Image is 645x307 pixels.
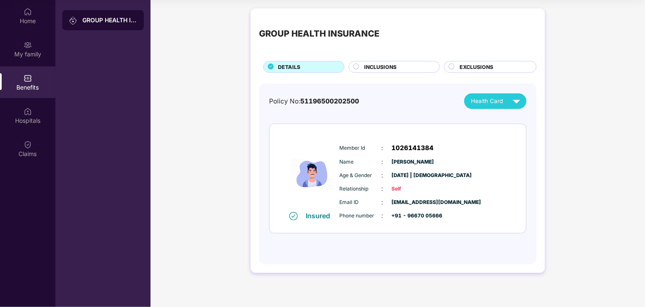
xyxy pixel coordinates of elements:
[289,212,298,220] img: svg+xml;base64,PHN2ZyB4bWxucz0iaHR0cDovL3d3dy53My5vcmcvMjAwMC9zdmciIHdpZHRoPSIxNiIgaGVpZ2h0PSIxNi...
[340,212,382,220] span: Phone number
[392,158,434,166] span: [PERSON_NAME]
[392,143,434,153] span: 1026141384
[392,198,434,206] span: [EMAIL_ADDRESS][DOMAIN_NAME]
[392,212,434,220] span: +91 - 96670 05666
[69,16,77,25] img: svg+xml;base64,PHN2ZyB3aWR0aD0iMjAiIGhlaWdodD0iMjAiIHZpZXdCb3g9IjAgMCAyMCAyMCIgZmlsbD0ibm9uZSIgeG...
[471,97,503,106] span: Health Card
[278,63,300,71] span: DETAILS
[259,27,379,40] div: GROUP HEALTH INSURANCE
[269,96,359,106] div: Policy No:
[24,74,32,82] img: svg+xml;base64,PHN2ZyBpZD0iQmVuZWZpdHMiIHhtbG5zPSJodHRwOi8vd3d3LnczLm9yZy8yMDAwL3N2ZyIgd2lkdGg9Ij...
[300,97,359,105] span: 51196500202500
[382,157,383,167] span: :
[364,63,397,71] span: INCLUSIONS
[509,94,524,109] img: svg+xml;base64,PHN2ZyB4bWxucz0iaHR0cDovL3d3dy53My5vcmcvMjAwMC9zdmciIHZpZXdCb3g9IjAgMCAyNCAyNCIgd2...
[382,143,383,153] span: :
[464,93,526,109] button: Health Card
[340,158,382,166] span: Name
[287,137,338,211] img: icon
[460,63,493,71] span: EXCLUSIONS
[24,8,32,16] img: svg+xml;base64,PHN2ZyBpZD0iSG9tZSIgeG1sbnM9Imh0dHA6Ly93d3cudzMub3JnLzIwMDAvc3ZnIiB3aWR0aD0iMjAiIG...
[392,172,434,180] span: [DATE] | [DEMOGRAPHIC_DATA]
[24,107,32,116] img: svg+xml;base64,PHN2ZyBpZD0iSG9zcGl0YWxzIiB4bWxucz0iaHR0cDovL3d3dy53My5vcmcvMjAwMC9zdmciIHdpZHRoPS...
[340,198,382,206] span: Email ID
[340,172,382,180] span: Age & Gender
[392,185,434,193] span: Self
[382,198,383,207] span: :
[306,212,336,220] div: Insured
[340,185,382,193] span: Relationship
[382,211,383,220] span: :
[382,171,383,180] span: :
[340,144,382,152] span: Member Id
[382,184,383,193] span: :
[82,16,137,24] div: GROUP HEALTH INSURANCE
[24,140,32,149] img: svg+xml;base64,PHN2ZyBpZD0iQ2xhaW0iIHhtbG5zPSJodHRwOi8vd3d3LnczLm9yZy8yMDAwL3N2ZyIgd2lkdGg9IjIwIi...
[24,41,32,49] img: svg+xml;base64,PHN2ZyB3aWR0aD0iMjAiIGhlaWdodD0iMjAiIHZpZXdCb3g9IjAgMCAyMCAyMCIgZmlsbD0ibm9uZSIgeG...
